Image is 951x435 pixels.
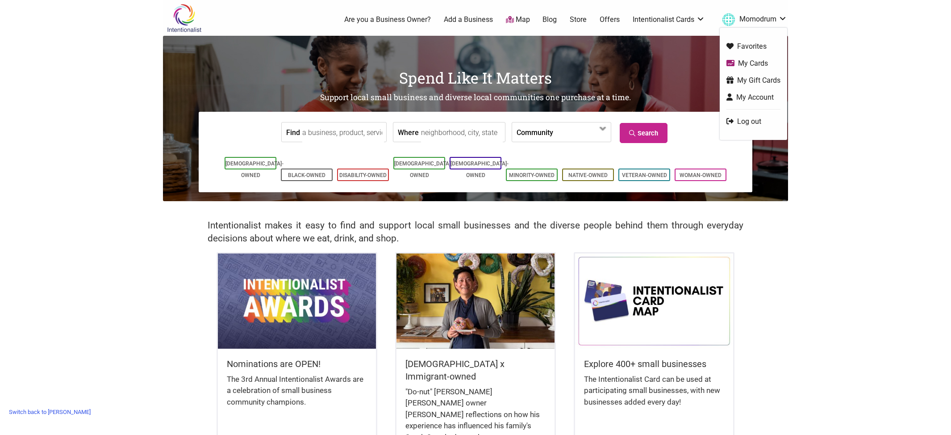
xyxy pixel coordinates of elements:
[227,374,367,417] div: The 3rd Annual Intentionalist Awards are a celebration of small business community champions.
[726,116,780,127] a: Log out
[584,374,724,417] div: The Intentionalist Card can be used at participating small businesses, with new businesses added ...
[680,172,722,178] a: Woman-Owned
[718,12,787,28] a: Momodrum
[398,122,419,142] label: Where
[208,219,743,245] h2: Intentionalist makes it easy to find and support local small businesses and the diverse people be...
[575,253,733,348] img: Intentionalist Card Map
[288,172,325,178] a: Black-Owned
[405,358,546,383] h5: [DEMOGRAPHIC_DATA] x Immigrant-owned
[163,67,788,89] h1: Spend Like It Matters
[726,75,780,85] a: My Gift Cards
[396,253,555,348] img: King Donuts - Hong Chhuor
[600,15,620,25] a: Offers
[394,160,452,178] a: [DEMOGRAPHIC_DATA]-Owned
[726,41,780,51] a: Favorites
[622,172,667,178] a: Veteran-Owned
[227,358,367,370] h5: Nominations are OPEN!
[584,358,724,370] h5: Explore 400+ small businesses
[726,58,780,68] a: My Cards
[570,15,587,25] a: Store
[339,172,387,178] a: Disability-Owned
[421,122,503,143] input: neighborhood, city, state
[450,160,509,178] a: [DEMOGRAPHIC_DATA]-Owned
[509,172,555,178] a: Minority-Owned
[444,15,493,25] a: Add a Business
[568,172,608,178] a: Native-Owned
[163,92,788,103] h2: Support local small business and diverse local communities one purchase at a time.
[302,122,384,143] input: a business, product, service
[542,15,557,25] a: Blog
[163,4,205,33] img: Intentionalist
[4,405,95,419] a: Switch back to [PERSON_NAME]
[506,15,530,25] a: Map
[726,92,780,102] a: My Account
[633,15,705,25] a: Intentionalist Cards
[218,253,376,348] img: Intentionalist Awards
[517,122,553,142] label: Community
[225,160,284,178] a: [DEMOGRAPHIC_DATA]-Owned
[620,123,667,143] a: Search
[344,15,431,25] a: Are you a Business Owner?
[286,122,300,142] label: Find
